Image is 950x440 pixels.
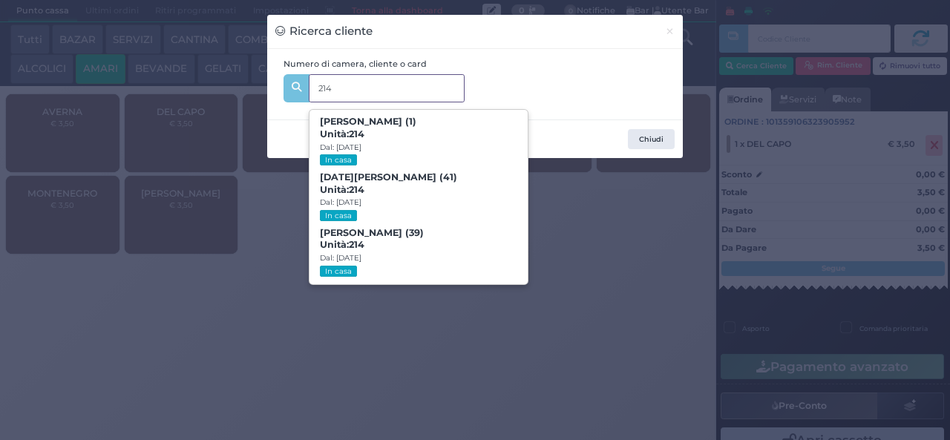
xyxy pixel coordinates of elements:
small: In casa [320,154,356,165]
strong: 214 [349,184,364,195]
b: [PERSON_NAME] (1) [320,116,416,139]
small: Dal: [DATE] [320,142,361,152]
span: × [665,23,675,39]
b: [DATE][PERSON_NAME] (41) [320,171,457,195]
small: In casa [320,266,356,277]
label: Numero di camera, cliente o card [284,58,427,70]
span: Unità: [320,239,364,252]
span: Unità: [320,128,364,141]
span: Unità: [320,184,364,197]
button: Chiudi [657,15,683,48]
strong: 214 [349,128,364,139]
button: Chiudi [628,129,675,150]
small: Dal: [DATE] [320,253,361,263]
h3: Ricerca cliente [275,23,373,40]
b: [PERSON_NAME] (39) [320,227,424,251]
small: Dal: [DATE] [320,197,361,207]
strong: 214 [349,239,364,250]
input: Es. 'Mario Rossi', '220' o '108123234234' [309,74,465,102]
small: In casa [320,210,356,221]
